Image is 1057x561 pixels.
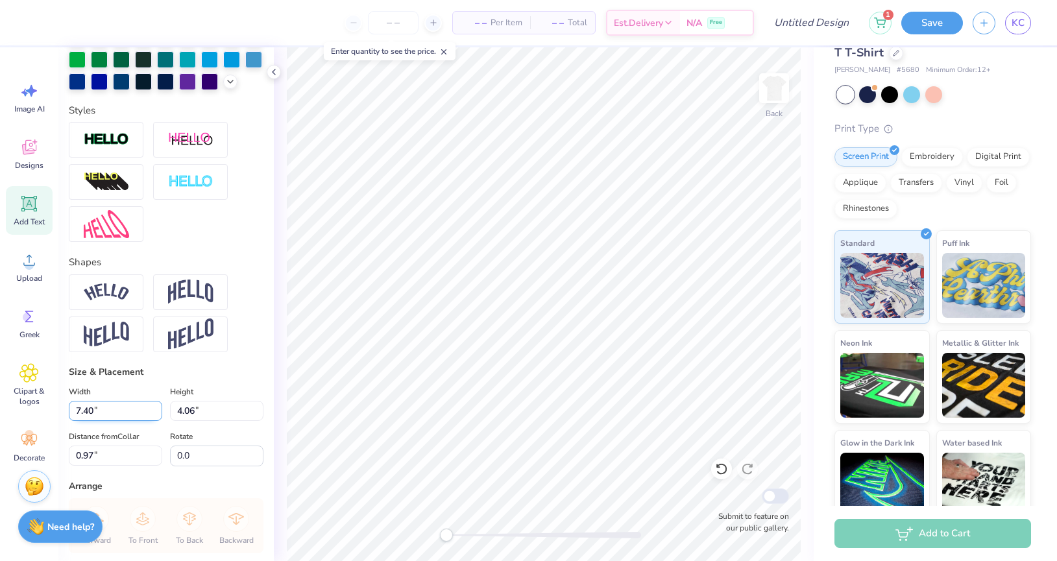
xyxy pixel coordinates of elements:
[834,199,897,219] div: Rhinestones
[946,173,982,193] div: Vinyl
[170,384,193,400] label: Height
[69,429,139,444] label: Distance from Collar
[926,65,991,76] span: Minimum Order: 12 +
[16,273,42,283] span: Upload
[168,318,213,350] img: Rise
[69,365,263,379] div: Size & Placement
[761,75,787,101] img: Back
[967,147,1030,167] div: Digital Print
[834,65,890,76] span: [PERSON_NAME]
[686,16,702,30] span: N/A
[901,147,963,167] div: Embroidery
[8,386,51,407] span: Clipart & logos
[69,479,263,493] div: Arrange
[19,329,40,340] span: Greek
[890,173,942,193] div: Transfers
[84,172,129,193] img: 3D Illusion
[869,12,892,34] button: 1
[168,174,213,189] img: Negative Space
[840,436,914,449] span: Glow in the Dark Ink
[834,173,886,193] div: Applique
[711,510,789,534] label: Submit to feature on our public gallery.
[834,121,1031,136] div: Print Type
[1012,16,1025,30] span: KC
[84,210,129,238] img: Free Distort
[834,147,897,167] div: Screen Print
[840,453,924,518] img: Glow in the Dark Ink
[764,10,859,36] input: Untitled Design
[614,16,663,30] span: Est. Delivery
[14,104,45,114] span: Image AI
[942,353,1026,418] img: Metallic & Glitter Ink
[1005,12,1031,34] a: KC
[69,384,91,400] label: Width
[942,253,1026,318] img: Puff Ink
[84,132,129,147] img: Stroke
[168,280,213,304] img: Arch
[568,16,587,30] span: Total
[840,236,875,250] span: Standard
[840,353,924,418] img: Neon Ink
[883,10,893,20] span: 1
[897,65,919,76] span: # 5680
[69,255,101,270] label: Shapes
[986,173,1017,193] div: Foil
[168,132,213,148] img: Shadow
[440,529,453,542] div: Accessibility label
[368,11,419,34] input: – –
[942,453,1026,518] img: Water based Ink
[710,18,722,27] span: Free
[840,253,924,318] img: Standard
[840,336,872,350] span: Neon Ink
[766,108,783,119] div: Back
[942,336,1019,350] span: Metallic & Glitter Ink
[47,521,94,533] strong: Need help?
[942,236,969,250] span: Puff Ink
[69,103,95,118] label: Styles
[14,217,45,227] span: Add Text
[15,160,43,171] span: Designs
[14,453,45,463] span: Decorate
[84,322,129,347] img: Flag
[538,16,564,30] span: – –
[942,436,1002,449] span: Water based Ink
[491,16,522,30] span: Per Item
[324,42,456,60] div: Enter quantity to see the price.
[84,283,129,301] img: Arc
[901,12,963,34] button: Save
[170,429,193,444] label: Rotate
[461,16,487,30] span: – –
